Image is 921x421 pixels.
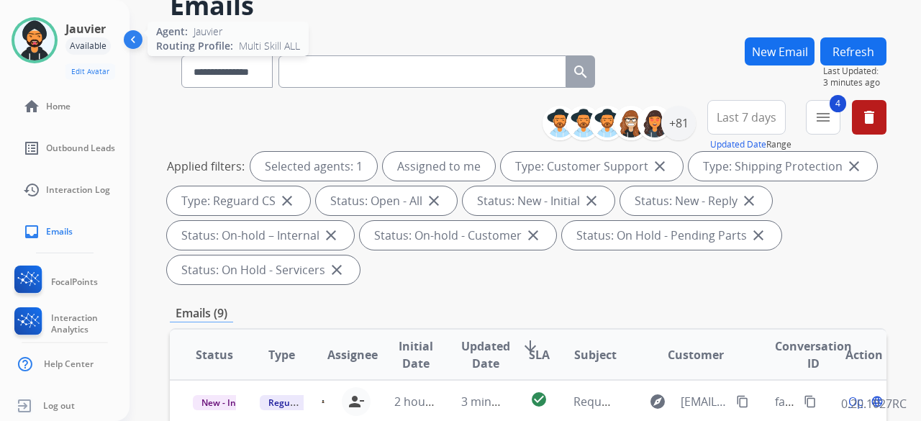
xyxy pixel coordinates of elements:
button: Updated Date [710,139,766,150]
a: FocalPoints [12,266,98,299]
button: New Email [745,37,815,65]
span: Last 7 days [717,114,776,120]
span: Reguard CS [260,395,325,410]
mat-icon: close [278,192,296,209]
span: Assignee [327,346,378,363]
mat-icon: person_remove [348,393,365,410]
div: Status: On-hold – Internal [167,221,354,250]
span: Customer [668,346,724,363]
span: Multi Skill ALL [239,39,300,53]
button: Last 7 days [707,100,786,135]
span: Jauvier [194,24,222,39]
span: 2 hours ago [394,394,459,409]
div: Status: On Hold - Servicers [167,255,360,284]
span: Emails [46,226,73,237]
div: Status: New - Reply [620,186,772,215]
div: Type: Reguard CS [167,186,310,215]
mat-icon: close [750,227,767,244]
mat-icon: close [651,158,668,175]
span: [EMAIL_ADDRESS][DOMAIN_NAME] [681,393,728,410]
button: 4 [806,100,840,135]
span: Help Center [44,358,94,370]
span: Subject [574,346,617,363]
span: 3 minutes ago [461,394,538,409]
h3: Jauvier [65,20,106,37]
mat-icon: check_circle [530,391,548,408]
img: avatar [14,20,55,60]
mat-icon: history [23,181,40,199]
span: New - Initial [193,395,260,410]
div: Available [65,37,111,55]
div: Status: Open - All [316,186,457,215]
div: Type: Customer Support [501,152,683,181]
span: Routing Profile: [156,39,233,53]
mat-icon: inbox [23,223,40,240]
mat-icon: menu [815,109,832,126]
span: Request for a claim [573,394,678,409]
div: Status: On Hold - Pending Parts [562,221,781,250]
mat-icon: content_copy [804,395,817,408]
span: Interaction Log [46,184,110,196]
mat-icon: arrow_downward [522,338,539,355]
mat-icon: close [740,192,758,209]
mat-icon: delete [861,109,878,126]
mat-icon: close [328,261,345,279]
span: Last Updated: [823,65,886,77]
p: 0.20.1027RC [841,395,907,412]
span: Range [710,138,791,150]
span: Initial Date [394,338,437,372]
mat-icon: content_copy [736,395,749,408]
div: Status: New - Initial [463,186,614,215]
div: Type: Shipping Protection [689,152,877,181]
span: Conversation ID [775,338,852,372]
div: Selected agents: 1 [250,152,377,181]
img: agent-avatar [322,400,325,404]
div: Assigned to me [383,152,495,181]
a: Interaction Analytics [12,307,130,340]
span: FocalPoints [51,276,98,288]
span: Log out [43,400,75,412]
p: Emails (9) [170,304,233,322]
span: Status [196,346,233,363]
span: Agent: [156,24,188,39]
mat-icon: explore [649,393,666,410]
button: Refresh [820,37,886,65]
button: Edit Avatar [65,63,115,80]
th: Action [820,330,886,380]
mat-icon: close [845,158,863,175]
span: 3 minutes ago [823,77,886,89]
div: +81 [661,106,696,140]
mat-icon: search [572,63,589,81]
mat-icon: close [525,227,542,244]
mat-icon: close [322,227,340,244]
span: Updated Date [461,338,510,372]
span: Outbound Leads [46,142,115,154]
span: Type [268,346,295,363]
p: Applied filters: [167,158,245,175]
span: Interaction Analytics [51,312,130,335]
span: SLA [529,346,550,363]
span: Home [46,101,71,112]
div: Status: On-hold - Customer [360,221,556,250]
mat-icon: home [23,98,40,115]
span: Open [848,393,878,410]
mat-icon: close [583,192,600,209]
mat-icon: list_alt [23,140,40,157]
span: 4 [830,95,846,112]
mat-icon: close [425,192,443,209]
